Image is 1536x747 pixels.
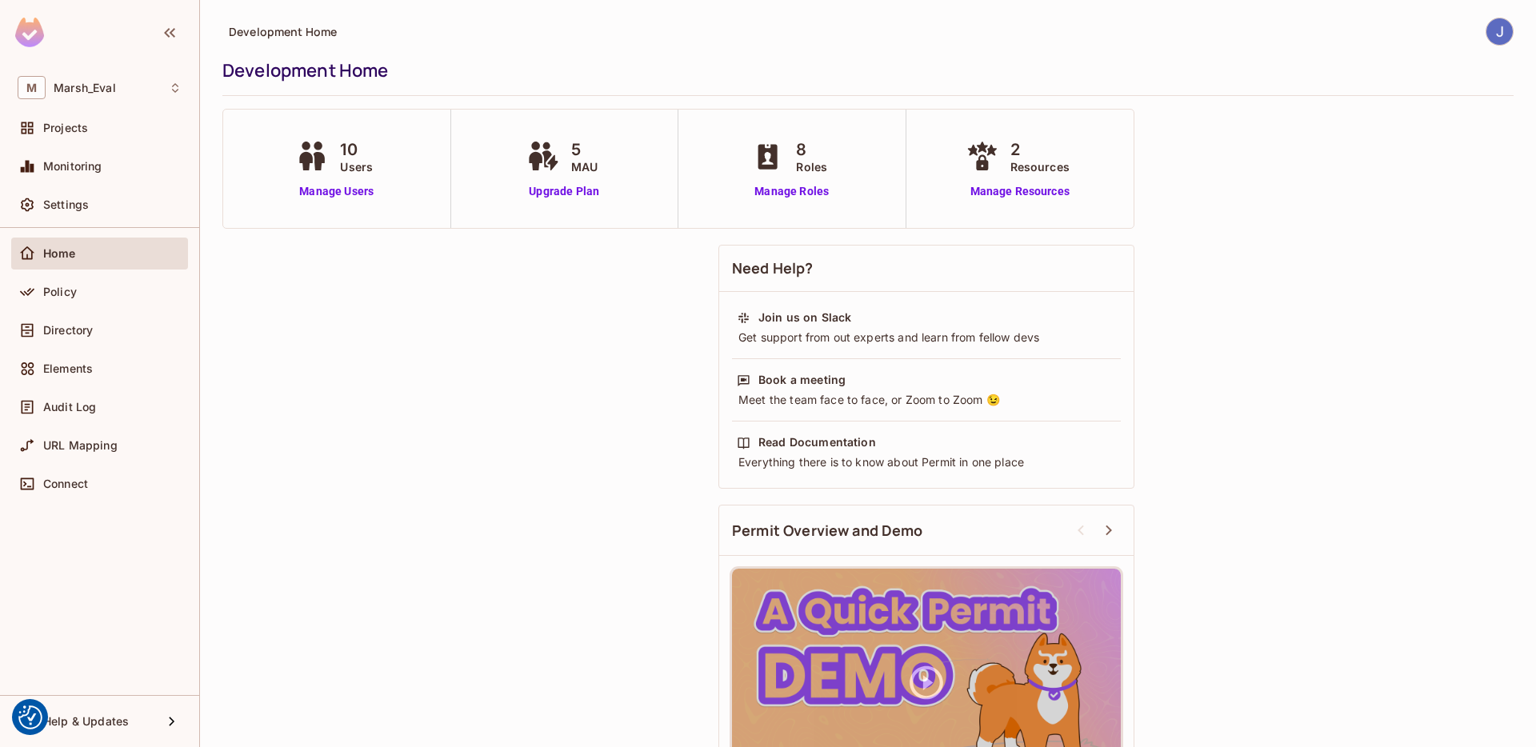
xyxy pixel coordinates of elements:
img: Revisit consent button [18,705,42,729]
a: Manage Resources [962,183,1078,200]
span: Monitoring [43,160,102,173]
span: Policy [43,286,77,298]
span: Resources [1010,158,1070,175]
span: MAU [571,158,598,175]
span: URL Mapping [43,439,118,452]
span: Workspace: Marsh_Eval [54,82,116,94]
span: Permit Overview and Demo [732,521,923,541]
div: Meet the team face to face, or Zoom to Zoom 😉 [737,392,1116,408]
div: Book a meeting [758,372,846,388]
img: Jose Basanta [1486,18,1513,45]
button: Consent Preferences [18,705,42,729]
span: Home [43,247,76,260]
span: Projects [43,122,88,134]
span: Need Help? [732,258,814,278]
span: 10 [340,138,373,162]
div: Get support from out experts and learn from fellow devs [737,330,1116,346]
a: Upgrade Plan [523,183,606,200]
span: 2 [1010,138,1070,162]
span: Directory [43,324,93,337]
span: M [18,76,46,99]
img: SReyMgAAAABJRU5ErkJggg== [15,18,44,47]
a: Manage Roles [748,183,835,200]
span: Connect [43,477,88,490]
a: Manage Users [292,183,381,200]
div: Development Home [222,58,1506,82]
span: Users [340,158,373,175]
div: Read Documentation [758,434,876,450]
span: Elements [43,362,93,375]
div: Join us on Slack [758,310,851,326]
span: Development Home [229,24,337,39]
span: Roles [796,158,827,175]
div: Everything there is to know about Permit in one place [737,454,1116,470]
span: Settings [43,198,89,211]
span: 8 [796,138,827,162]
span: Help & Updates [43,715,129,728]
span: Audit Log [43,401,96,413]
span: 5 [571,138,598,162]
